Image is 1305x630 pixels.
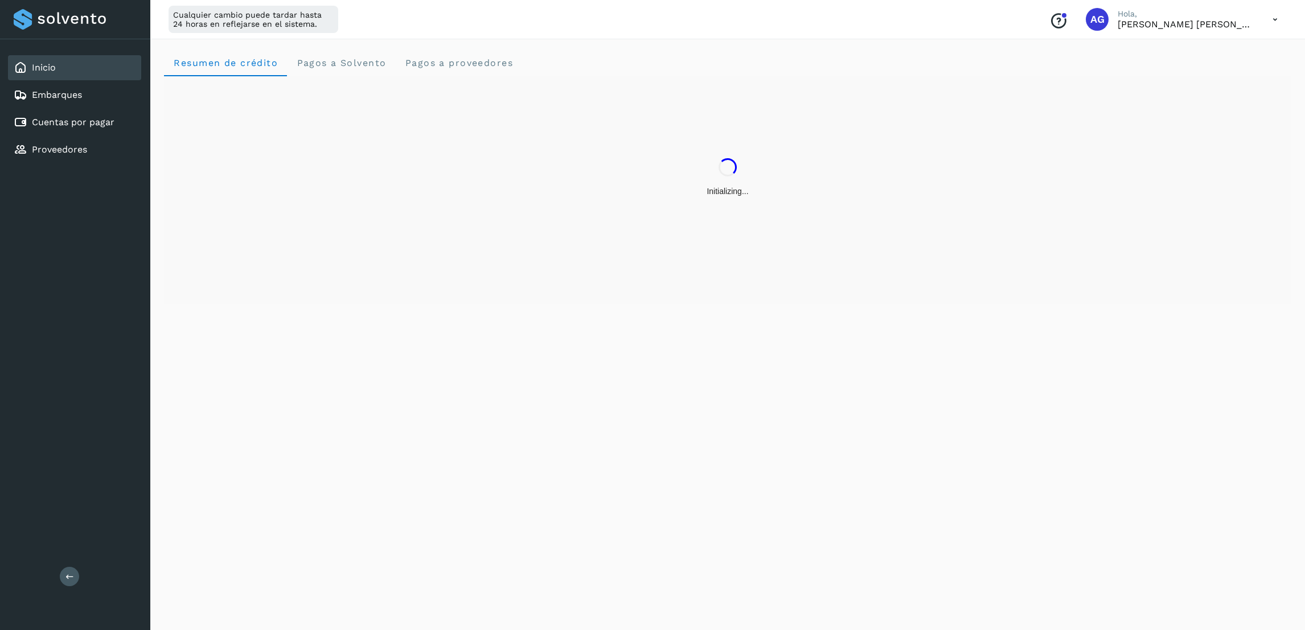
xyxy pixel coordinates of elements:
div: Proveedores [8,137,141,162]
div: Inicio [8,55,141,80]
span: Resumen de crédito [173,57,278,68]
a: Embarques [32,89,82,100]
div: Embarques [8,83,141,108]
p: Abigail Gonzalez Leon [1118,19,1254,30]
a: Inicio [32,62,56,73]
a: Proveedores [32,144,87,155]
span: Pagos a proveedores [404,57,513,68]
div: Cuentas por pagar [8,110,141,135]
span: Pagos a Solvento [296,57,386,68]
a: Cuentas por pagar [32,117,114,127]
div: Cualquier cambio puede tardar hasta 24 horas en reflejarse en el sistema. [169,6,338,33]
p: Hola, [1118,9,1254,19]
